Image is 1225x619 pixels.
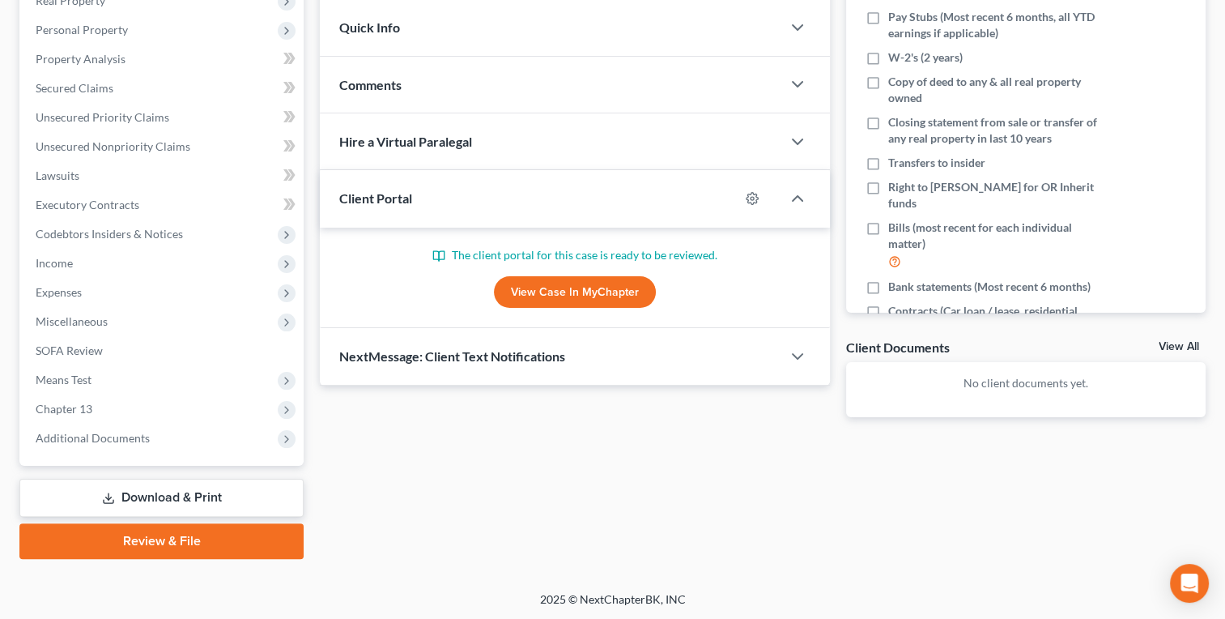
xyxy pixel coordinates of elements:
a: View Case in MyChapter [494,276,656,309]
a: Lawsuits [23,161,304,190]
a: Executory Contracts [23,190,304,220]
p: No client documents yet. [859,375,1193,391]
span: W-2's (2 years) [888,49,963,66]
span: Pay Stubs (Most recent 6 months, all YTD earnings if applicable) [888,9,1102,41]
span: Codebtors Insiders & Notices [36,227,183,241]
span: Contracts (Car loan / lease, residential lease, furniture purchase / lease) [888,303,1102,335]
span: Quick Info [339,19,400,35]
span: Unsecured Priority Claims [36,110,169,124]
span: Comments [339,77,402,92]
span: Bills (most recent for each individual matter) [888,220,1102,252]
a: View All [1159,341,1199,352]
p: The client portal for this case is ready to be reviewed. [339,247,810,263]
a: Download & Print [19,479,304,517]
span: Secured Claims [36,81,113,95]
span: Miscellaneous [36,314,108,328]
span: Unsecured Nonpriority Claims [36,139,190,153]
span: Additional Documents [36,431,150,445]
a: Review & File [19,523,304,559]
span: Property Analysis [36,52,125,66]
a: Secured Claims [23,74,304,103]
span: NextMessage: Client Text Notifications [339,348,565,364]
span: SOFA Review [36,344,103,357]
span: Income [36,256,73,270]
span: Expenses [36,285,82,299]
div: Client Documents [846,339,950,356]
span: Right to [PERSON_NAME] for OR Inherit funds [888,179,1102,211]
div: Open Intercom Messenger [1170,564,1209,603]
span: Executory Contracts [36,198,139,211]
span: Lawsuits [36,169,79,182]
span: Personal Property [36,23,128,36]
a: Unsecured Priority Claims [23,103,304,132]
a: Property Analysis [23,45,304,74]
span: Copy of deed to any & all real property owned [888,74,1102,106]
span: Transfers to insider [888,155,985,171]
span: Closing statement from sale or transfer of any real property in last 10 years [888,114,1102,147]
span: Hire a Virtual Paralegal [339,134,472,149]
span: Client Portal [339,190,412,206]
span: Bank statements (Most recent 6 months) [888,279,1091,295]
span: Chapter 13 [36,402,92,416]
a: SOFA Review [23,336,304,365]
span: Means Test [36,373,91,386]
a: Unsecured Nonpriority Claims [23,132,304,161]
